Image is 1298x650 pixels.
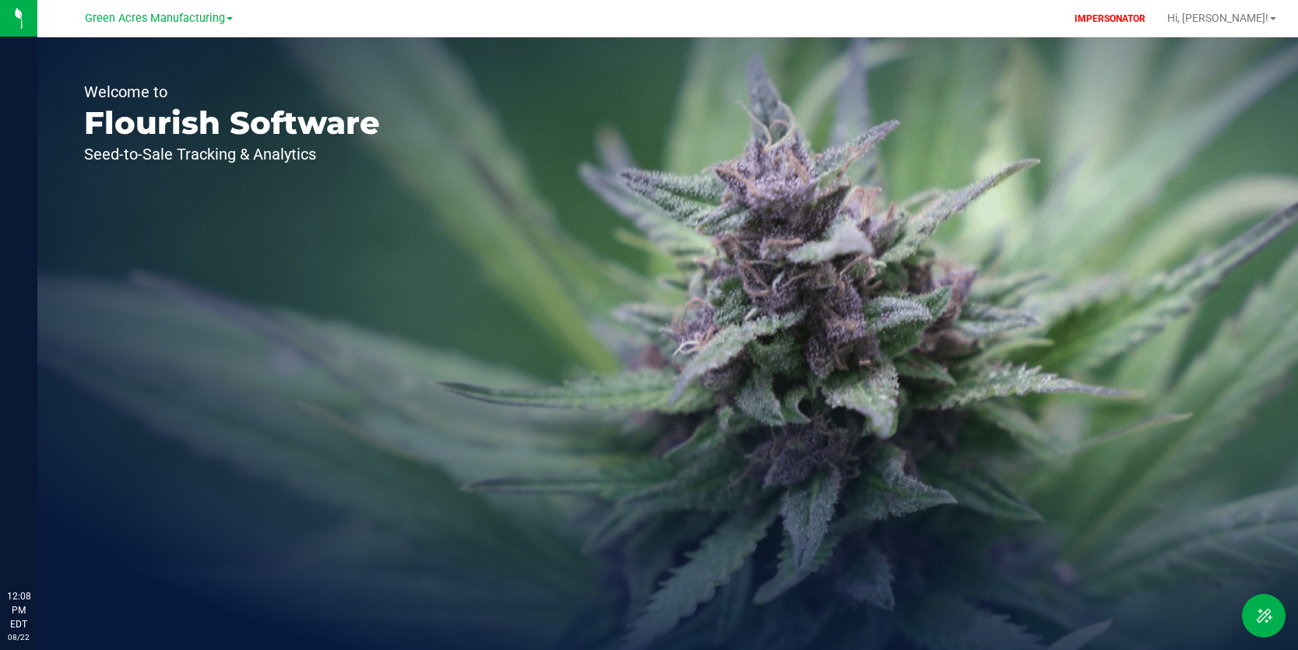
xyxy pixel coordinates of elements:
[7,631,30,643] p: 08/22
[84,146,380,162] p: Seed-to-Sale Tracking & Analytics
[1167,12,1268,24] span: Hi, [PERSON_NAME]!
[85,12,225,25] span: Green Acres Manufacturing
[84,107,380,139] p: Flourish Software
[7,589,30,631] p: 12:08 PM EDT
[1068,12,1152,26] p: IMPERSONATOR
[1242,594,1286,638] button: Toggle Menu
[84,84,380,100] p: Welcome to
